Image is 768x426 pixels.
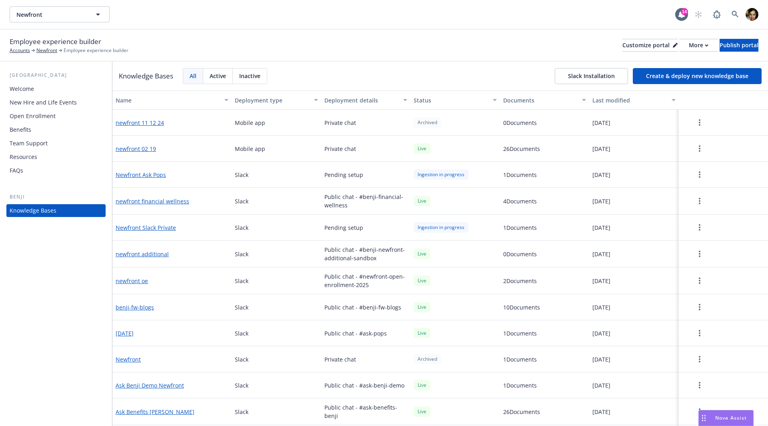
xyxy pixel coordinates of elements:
[414,117,441,127] div: Archived
[503,329,537,338] span: 1 Documents
[321,90,411,110] button: Deployment details
[689,39,708,51] div: More
[414,328,430,338] div: Live
[324,329,387,338] span: Public chat - #ask-pops
[695,196,704,206] a: more
[116,145,156,153] button: newfront 02 19
[592,303,610,311] span: [DATE]
[555,68,628,84] button: Slack Installation
[6,123,106,136] a: Benefits
[690,6,706,22] a: Start snowing
[116,119,164,127] button: newfront 11 12 24
[414,169,468,179] div: Ingestion in progress
[414,249,430,259] div: Live
[235,329,248,338] span: Slack
[720,39,758,51] div: Publish portal
[10,137,48,150] div: Team Support
[414,196,430,206] div: Live
[10,47,30,54] a: Accounts
[592,145,610,153] span: [DATE]
[10,151,37,163] div: Resources
[682,219,717,235] button: more
[324,303,401,311] span: Public chat - #benji-fw-blogs
[116,303,154,311] button: benji-fw-blogs
[36,47,57,54] a: Newfront
[699,410,709,426] div: Drag to move
[10,36,101,47] span: Employee experience builder
[503,119,537,127] span: 0 Documents
[324,193,408,209] span: Public chat - #benji-financial-wellness
[695,380,704,390] a: more
[324,223,363,232] span: Pending setup
[235,171,248,179] span: Slack
[589,90,679,110] button: Last modified
[190,72,196,80] span: All
[503,355,537,364] span: 1 Documents
[324,272,408,289] span: Public chat - #newfront-open-enrollment-2025
[622,39,678,51] div: Customize portal
[235,145,265,153] span: Mobile app
[116,197,189,205] button: newfront financial wellness
[116,223,176,232] button: Newfront Slack Private
[503,223,537,232] span: 1 Documents
[682,377,717,393] button: more
[592,381,610,390] span: [DATE]
[10,123,31,136] div: Benefits
[116,329,134,338] button: [DATE]
[503,96,578,104] div: Documents
[414,406,430,416] div: Live
[324,119,356,127] span: Private chat
[232,90,321,110] button: Deployment type
[414,302,430,312] div: Live
[746,8,758,21] img: photo
[682,273,717,289] button: more
[682,299,717,315] button: more
[235,277,248,285] span: Slack
[592,96,667,104] div: Last modified
[235,381,248,390] span: Slack
[682,115,717,131] button: more
[6,137,106,150] a: Team Support
[695,170,704,179] a: more
[633,68,762,84] button: Create & deploy new knowledge base
[592,329,610,338] span: [DATE]
[592,197,610,205] span: [DATE]
[235,250,248,258] span: Slack
[112,90,232,110] button: Name
[6,96,106,109] a: New Hire and Life Events
[324,381,404,390] span: Public chat - #ask-benji-demo
[695,407,704,416] a: more
[695,223,704,232] a: more
[324,403,408,420] span: Public chat - #ask-benefits-benji
[116,250,169,258] button: newfront additional
[592,355,610,364] span: [DATE]
[695,249,704,259] a: more
[324,145,356,153] span: Private chat
[682,404,717,420] button: more
[695,302,704,312] a: more
[503,250,537,258] span: 0 Documents
[503,145,540,153] span: 26 Documents
[682,246,717,262] button: more
[119,71,173,81] h3: Knowledge Bases
[410,90,500,110] button: Status
[695,144,704,153] a: more
[210,72,226,80] span: Active
[727,6,743,22] a: Search
[503,408,540,416] span: 26 Documents
[6,110,106,123] a: Open Enrollment
[414,222,468,232] div: Ingestion in progress
[682,167,717,183] button: more
[116,381,184,390] button: Ask Benji Demo Newfront
[10,6,110,22] button: Newfront
[235,223,248,232] span: Slack
[695,354,704,364] a: more
[682,141,717,157] button: more
[6,204,106,217] a: Knowledge Bases
[235,303,248,311] span: Slack
[116,96,220,104] div: Name
[324,171,363,179] span: Pending setup
[10,164,23,177] div: FAQs
[500,90,590,110] button: Documents
[16,10,86,19] span: Newfront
